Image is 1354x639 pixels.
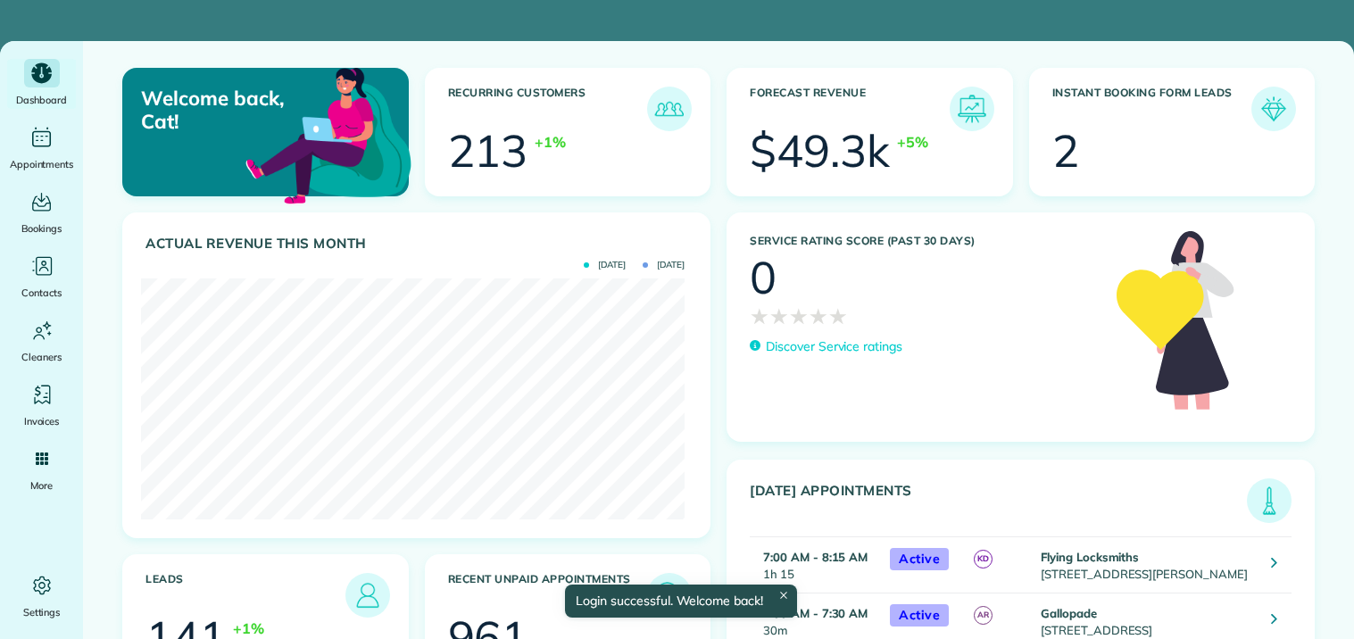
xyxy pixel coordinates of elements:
[1041,606,1097,620] strong: Gallopade
[652,577,687,613] img: icon_unpaid_appointments-47b8ce3997adf2238b356f14209ab4cced10bd1f174958f3ca8f1d0dd7fffeee.png
[7,187,76,237] a: Bookings
[809,300,828,332] span: ★
[21,220,62,237] span: Bookings
[30,477,53,494] span: More
[7,59,76,109] a: Dashboard
[1041,550,1139,564] strong: Flying Locksmiths
[750,536,881,593] td: 1h 15
[974,550,993,568] span: KD
[145,573,345,618] h3: Leads
[535,131,566,153] div: +1%
[584,261,626,270] span: [DATE]
[1052,129,1079,173] div: 2
[643,261,685,270] span: [DATE]
[7,252,76,302] a: Contacts
[1256,91,1292,127] img: icon_form_leads-04211a6a04a5b2264e4ee56bc0799ec3eb69b7e499cbb523a139df1d13a81ae0.png
[448,573,648,618] h3: Recent unpaid appointments
[10,155,74,173] span: Appointments
[448,129,528,173] div: 213
[763,606,868,620] strong: 7:00 AM - 7:30 AM
[766,337,902,356] p: Discover Service ratings
[7,316,76,366] a: Cleaners
[565,585,797,618] div: Login successful. Welcome back!
[145,236,692,252] h3: Actual Revenue this month
[21,284,62,302] span: Contacts
[21,348,62,366] span: Cleaners
[23,603,61,621] span: Settings
[828,300,848,332] span: ★
[233,618,264,639] div: +1%
[750,87,950,131] h3: Forecast Revenue
[242,47,415,220] img: dashboard_welcome-42a62b7d889689a78055ac9021e634bf52bae3f8056760290aed330b23ab8690.png
[448,87,648,131] h3: Recurring Customers
[7,571,76,621] a: Settings
[7,123,76,173] a: Appointments
[141,87,315,134] p: Welcome back, Cat!
[789,300,809,332] span: ★
[750,129,890,173] div: $49.3k
[750,483,1247,523] h3: [DATE] Appointments
[350,577,386,613] img: icon_leads-1bed01f49abd5b7fead27621c3d59655bb73ed531f8eeb49469d10e621d6b896.png
[750,300,769,332] span: ★
[1036,536,1258,593] td: [STREET_ADDRESS][PERSON_NAME]
[763,550,868,564] strong: 7:00 AM - 8:15 AM
[24,412,60,430] span: Invoices
[16,91,67,109] span: Dashboard
[750,255,777,300] div: 0
[652,91,687,127] img: icon_recurring_customers-cf858462ba22bcd05b5a5880d41d6543d210077de5bb9ebc9590e49fd87d84ed.png
[769,300,789,332] span: ★
[974,606,993,625] span: AR
[750,337,902,356] a: Discover Service ratings
[1052,87,1252,131] h3: Instant Booking Form Leads
[890,604,949,627] span: Active
[954,91,990,127] img: icon_forecast_revenue-8c13a41c7ed35a8dcfafea3cbb826a0462acb37728057bba2d056411b612bbbe.png
[1251,483,1287,519] img: icon_todays_appointments-901f7ab196bb0bea1936b74009e4eb5ffbc2d2711fa7634e0d609ed5ef32b18b.png
[890,548,949,570] span: Active
[750,235,1099,247] h3: Service Rating score (past 30 days)
[897,131,928,153] div: +5%
[7,380,76,430] a: Invoices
